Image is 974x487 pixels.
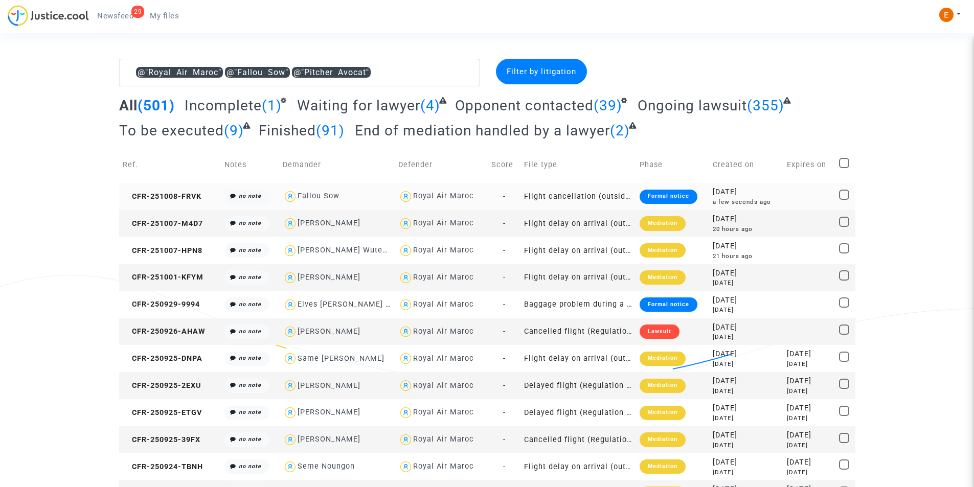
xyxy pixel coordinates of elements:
span: Finished [259,122,316,139]
span: (2) [610,122,630,139]
td: Defender [395,147,488,183]
img: icon-user.svg [283,270,298,285]
img: icon-user.svg [283,432,298,447]
span: CFR-251008-FRVK [123,192,201,201]
a: 29Newsfeed [89,8,142,24]
td: Notes [221,147,279,183]
img: icon-user.svg [398,189,413,204]
i: no note [239,409,261,415]
div: Same [PERSON_NAME] [298,354,384,363]
td: Baggage problem during a flight [520,291,636,318]
span: - [503,327,506,336]
div: [DATE] [713,403,779,414]
img: icon-user.svg [398,405,413,420]
div: Mediation [640,243,686,258]
td: Cancelled flight (Regulation EC 261/2004) [520,426,636,453]
div: [PERSON_NAME] [298,273,360,282]
div: [DATE] [713,387,779,396]
img: icon-user.svg [398,270,413,285]
div: Royal Air Maroc [413,192,474,200]
td: Delayed flight (Regulation EC 261/2004) [520,372,636,399]
td: Flight delay on arrival (outside of EU - Montreal Convention) [520,210,636,237]
a: My files [142,8,187,24]
div: [DATE] [787,360,832,368]
div: Mediation [640,406,686,420]
div: [DATE] [713,441,779,450]
div: [DATE] [713,457,779,468]
div: Mediation [640,352,686,366]
span: Incomplete [185,97,262,114]
span: - [503,219,506,228]
div: [PERSON_NAME] [298,408,360,416]
span: - [503,354,506,363]
span: My files [150,11,179,20]
span: CFR-250925-DNPA [123,354,202,363]
img: icon-user.svg [283,216,298,231]
div: [DATE] [713,349,779,360]
div: Formal notice [640,297,697,312]
div: [DATE] [787,430,832,441]
i: no note [239,436,261,443]
div: Royal Air Maroc [413,219,474,227]
div: [DATE] [713,279,779,287]
span: - [503,381,506,390]
div: [DATE] [713,322,779,333]
span: End of mediation handled by a lawyer [355,122,610,139]
img: icon-user.svg [398,297,413,312]
span: CFR-250929-9994 [123,300,200,309]
span: Ongoing lawsuit [638,97,747,114]
span: CFR-250924-TBNH [123,462,203,471]
span: (4) [420,97,440,114]
div: Royal Air Maroc [413,327,474,336]
img: icon-user.svg [283,459,298,474]
div: Mediation [640,459,686,474]
span: CFR-250926-AHAW [123,327,206,336]
span: - [503,246,506,255]
div: [DATE] [713,360,779,368]
div: [DATE] [787,349,832,360]
span: CFR-250925-39FX [123,435,200,444]
div: [DATE] [787,403,832,414]
div: [DATE] [787,414,832,423]
div: 29 [131,6,144,18]
i: no note [239,355,261,361]
div: [PERSON_NAME] Wutezi Ilofo [298,246,409,254]
span: - [503,435,506,444]
div: Royal Air Maroc [413,408,474,416]
span: (355) [747,97,784,114]
img: jc-logo.svg [8,5,89,26]
img: icon-user.svg [283,297,298,312]
img: icon-user.svg [283,351,298,366]
img: icon-user.svg [283,324,298,339]
div: [DATE] [787,376,832,387]
span: CFR-251001-KFYM [123,273,203,282]
div: [DATE] [713,414,779,423]
img: icon-user.svg [398,459,413,474]
td: Expires on [783,147,836,183]
i: no note [239,301,261,308]
i: no note [239,274,261,281]
span: CFR-251007-HPN8 [123,246,202,255]
img: icon-user.svg [283,189,298,204]
img: ACg8ocIeiFvHKe4dA5oeRFd_CiCnuxWUEc1A2wYhRJE3TTWt=s96-c [939,8,954,22]
div: [DATE] [713,268,779,279]
td: Flight delay on arrival (outside of EU - Montreal Convention) [520,345,636,372]
i: no note [239,193,261,199]
td: Phase [636,147,710,183]
span: All [119,97,138,114]
span: (1) [262,97,282,114]
div: Royal Air Maroc [413,273,474,282]
div: Royal Air Maroc [413,300,474,309]
div: Royal Air Maroc [413,354,474,363]
img: icon-user.svg [398,432,413,447]
img: icon-user.svg [398,216,413,231]
span: Waiting for lawyer [297,97,420,114]
i: no note [239,247,261,253]
div: [DATE] [713,376,779,387]
div: Fallou Sow [298,192,339,200]
div: Lawsuit [640,324,679,339]
div: Mediation [640,432,686,447]
td: Ref. [119,147,221,183]
img: icon-user.svg [283,243,298,258]
div: [PERSON_NAME] [298,219,360,227]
